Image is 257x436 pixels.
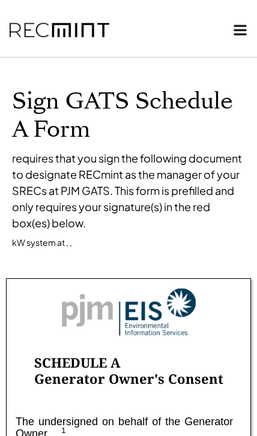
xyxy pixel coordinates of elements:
sup: 1 [61,426,66,435]
img: recmint-logotype%403x.png [10,23,109,38]
div: SCHEDULE A Generator Owner's Consent [34,354,223,386]
div: requires that you sign the following document to designate RECmint as the manager of your SRECs a... [12,150,245,231]
h1: Sign GATS Schedule A Form [12,88,245,144]
img: Screenshot%202023-10-20%20at%209.53.17%20AM.png [61,288,196,336]
div: kW system at , , [12,237,72,249]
